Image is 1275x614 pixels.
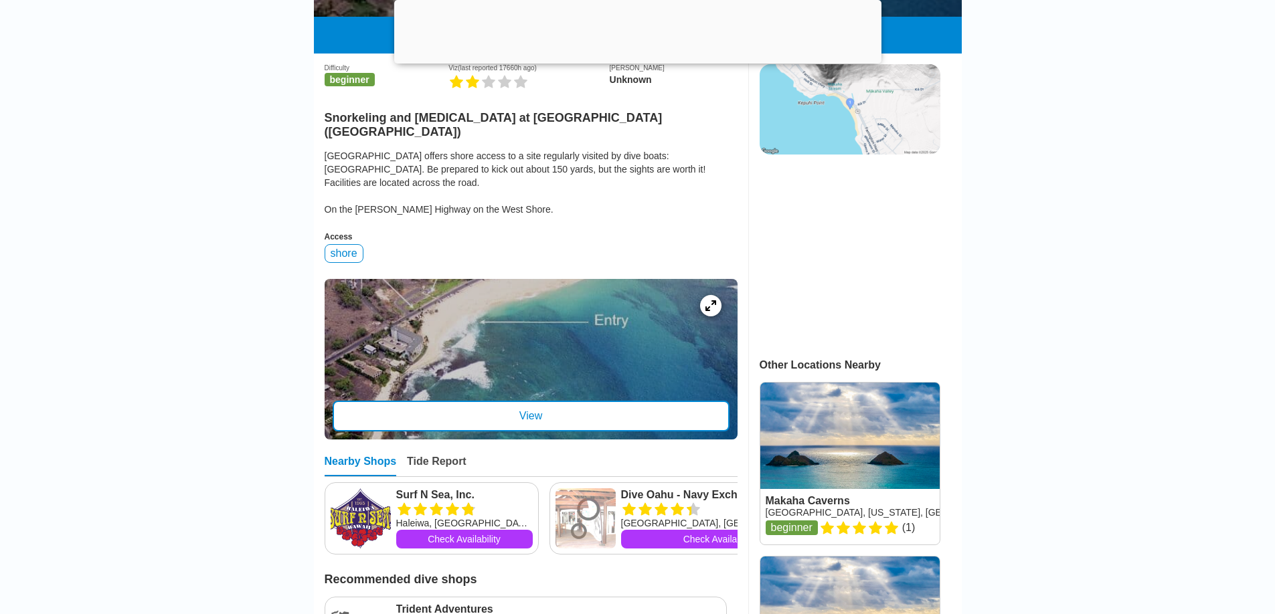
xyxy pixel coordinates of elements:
a: entry mapView [325,279,738,439]
img: staticmap [760,64,940,155]
div: [PERSON_NAME] [610,64,738,72]
div: [GEOGRAPHIC_DATA], [GEOGRAPHIC_DATA], [US_STATE] [621,516,819,530]
div: Nearby Shops [325,455,397,476]
div: Entry Map [314,36,530,47]
div: Unknown [610,74,738,85]
div: Other Locations Nearby [760,359,962,371]
div: Access [325,232,738,241]
a: Check Availability [396,530,533,548]
div: Tide Report [407,455,466,476]
a: Dive Oahu - Navy Exchange [621,488,819,502]
h2: Recommended dive shops [325,565,738,587]
a: Check Availability [621,530,819,548]
img: Surf N Sea, Inc. [331,488,391,548]
div: Viz (last reported 17660h ago) [448,64,609,72]
span: beginner [325,73,375,86]
h2: Snorkeling and [MEDICAL_DATA] at [GEOGRAPHIC_DATA] ([GEOGRAPHIC_DATA]) [325,103,738,139]
div: [GEOGRAPHIC_DATA] offers shore access to a site regularly visited by dive boats: [GEOGRAPHIC_DATA... [325,149,738,216]
div: View [333,401,730,431]
div: Haleiwa, [GEOGRAPHIC_DATA], [US_STATE] [396,516,533,530]
img: Dive Oahu - Navy Exchange [556,488,616,548]
a: Surf N Sea, Inc. [396,488,533,502]
div: shore [325,244,363,263]
div: Difficulty [325,64,449,72]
